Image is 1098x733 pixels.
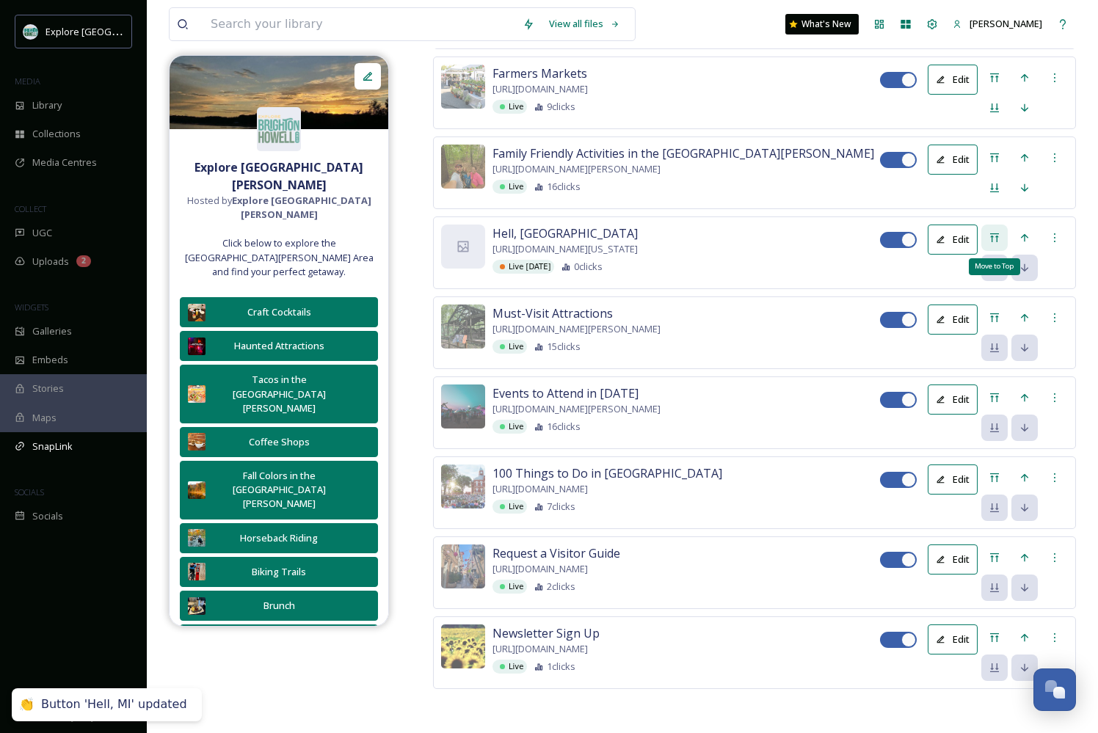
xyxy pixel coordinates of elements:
div: Live [492,340,527,354]
span: [URL][DOMAIN_NAME] [492,82,588,96]
div: Live [492,580,527,594]
img: pominville-seventeen%282%29.jpg [441,464,485,508]
span: Request a Visitor Guide [492,544,620,562]
span: Newsletter Sign Up [492,624,600,642]
div: Live [DATE] [492,260,554,274]
span: Media Centres [32,156,97,169]
span: Click below to explore the [GEOGRAPHIC_DATA][PERSON_NAME] Area and find your perfect getaway. [177,236,381,279]
img: 09d5af2d-77d8-495d-ad4b-c03d8124fe03.jpg [188,304,206,321]
span: Socials [32,509,63,523]
img: 796b9374-9cf5-4f66-b9a5-3c9c34256c28.jpg [441,65,485,109]
span: SnapLink [32,440,73,453]
span: Library [32,98,62,112]
div: Live [492,500,527,514]
span: 0 clicks [574,260,603,274]
span: Events to Attend in [DATE] [492,384,639,402]
span: 16 clicks [547,420,581,434]
span: 16 clicks [547,180,581,194]
span: Family Friendly Activities in the [GEOGRAPHIC_DATA][PERSON_NAME] [492,145,874,162]
button: Edit [928,464,978,495]
input: Search your library [203,8,515,40]
img: 26f49cf9-056b-49de-be40-a86ed8bf9343.jpg [441,145,485,189]
div: Coffee Shops [213,435,345,449]
button: Horseback Riding [180,523,378,553]
span: [PERSON_NAME] [970,17,1042,30]
img: d1c14417-d670-4da7-b2b3-e9882ba3c5f0.jpg [441,304,485,349]
div: Fall Colors in the [GEOGRAPHIC_DATA][PERSON_NAME] [213,469,345,511]
button: Biking Trails [180,557,378,587]
span: Collections [32,127,81,141]
img: bc00d4ef-b3d3-44f9-86f1-557d12eb57d0.jpg [188,529,206,547]
button: Edit [928,544,978,575]
span: Hosted by [177,194,381,222]
img: 7fba7203-66d3-413a-89a9-b03b392e0ab7.jpg [188,338,206,355]
img: %2540mi_naturecorner%25201.jpg [441,624,485,668]
img: c9e3547c-3cf2-451a-b8ea-96e0aac3439d.jpg [441,384,485,429]
span: 7 clicks [547,500,575,514]
span: [URL][DOMAIN_NAME][PERSON_NAME] [492,162,661,176]
span: 2 clicks [547,580,575,594]
span: Embeds [32,353,68,367]
button: Tacos in the [GEOGRAPHIC_DATA][PERSON_NAME] [180,365,378,423]
span: Must-Visit Attractions [492,304,613,322]
span: UGC [32,226,52,240]
button: Vibology & Earth's Energy [180,624,378,654]
span: Farmers Markets [492,65,587,82]
button: Fall Colors in the [GEOGRAPHIC_DATA][PERSON_NAME] [180,461,378,519]
span: [URL][DOMAIN_NAME] [492,562,588,576]
span: [URL][DOMAIN_NAME][US_STATE] [492,242,638,256]
a: View all files [542,10,628,38]
button: Haunted Attractions [180,331,378,361]
span: Galleries [32,324,72,338]
button: Edit [928,384,978,415]
div: Live [492,100,527,114]
div: Move to Top [969,258,1020,274]
span: [URL][DOMAIN_NAME] [492,482,588,496]
span: [URL][DOMAIN_NAME] [492,642,588,656]
a: What's New [785,14,859,34]
div: Brunch [213,599,345,613]
img: 69722c47-1ad3-4d23-8da8-f8965570ac77.jpg [188,385,206,403]
img: 43569894-00ba-4b87-a734-42d626b0adcc.jpg [188,481,206,499]
span: Explore [GEOGRAPHIC_DATA][PERSON_NAME] [46,24,247,38]
div: Tacos in the [GEOGRAPHIC_DATA][PERSON_NAME] [213,373,345,415]
button: Craft Cocktails [180,297,378,327]
button: Brunch [180,591,378,621]
span: [URL][DOMAIN_NAME][PERSON_NAME] [492,322,661,336]
div: Haunted Attractions [213,339,345,353]
button: Open Chat [1033,668,1076,711]
button: Edit [928,65,978,95]
span: 1 clicks [547,660,575,674]
div: Biking Trails [213,565,345,579]
img: 67e7af72-b6c8-455a-acf8-98e6fe1b68aa.avif [23,24,38,39]
button: Coffee Shops [180,427,378,457]
img: 67e7af72-b6c8-455a-acf8-98e6fe1b68aa.avif [257,107,301,151]
div: Button 'Hell, MI' updated [41,697,187,712]
div: 👏 [19,697,34,712]
img: 6d126a0b-8797-4164-8743-ac3b966fb7c1.jpg [441,544,485,588]
span: 9 clicks [547,100,575,114]
button: Edit [928,304,978,335]
strong: Explore [GEOGRAPHIC_DATA][PERSON_NAME] [232,194,371,221]
span: Stories [32,382,64,395]
a: [PERSON_NAME] [945,10,1050,38]
img: %2540trevapeach%25203.png [170,56,388,129]
span: SOCIALS [15,486,44,497]
button: Edit [928,624,978,654]
span: Hell, [GEOGRAPHIC_DATA] [492,225,638,242]
div: Live [492,660,527,674]
span: COLLECT [15,203,46,214]
img: d7e71e25-4b07-4551-98e8-a7623558a068.jpg [188,433,206,451]
button: Edit [928,145,978,175]
div: Horseback Riding [213,531,345,545]
span: MEDIA [15,76,40,87]
img: 27e1d2ed-eaa8-4c7b-bbbf-4225d490b4c0.jpg [188,563,206,580]
div: Live [492,420,527,434]
span: 100 Things to Do in [GEOGRAPHIC_DATA] [492,464,722,482]
div: Live [492,180,527,194]
span: 15 clicks [547,340,581,354]
strong: Explore [GEOGRAPHIC_DATA][PERSON_NAME] [194,159,363,193]
span: WIDGETS [15,302,48,313]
